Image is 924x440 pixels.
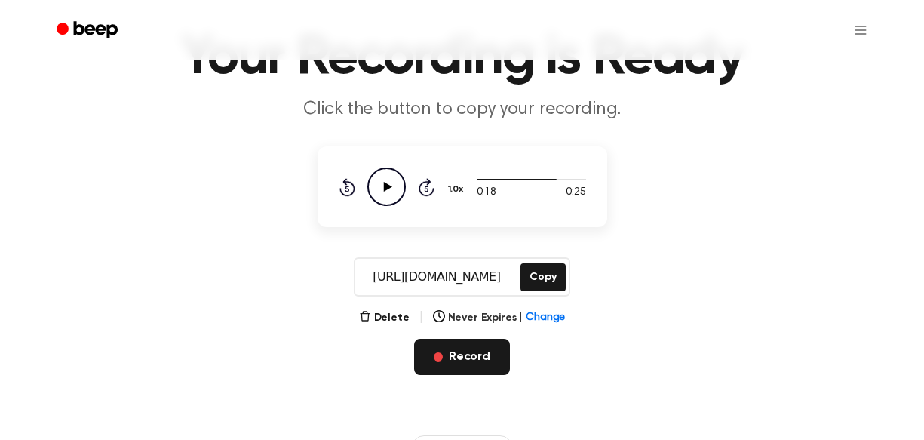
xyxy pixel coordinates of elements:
button: Record [414,339,510,375]
span: | [419,309,424,327]
span: | [519,310,523,326]
span: 0:25 [566,185,585,201]
button: 1.0x [447,177,469,202]
span: Change [526,310,565,326]
span: 0:18 [477,185,496,201]
button: Never Expires|Change [433,310,566,326]
button: Delete [359,310,410,326]
a: Beep [46,16,131,45]
button: Copy [520,263,565,291]
p: Click the button to copy your recording. [173,97,752,122]
button: Open menu [843,12,879,48]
